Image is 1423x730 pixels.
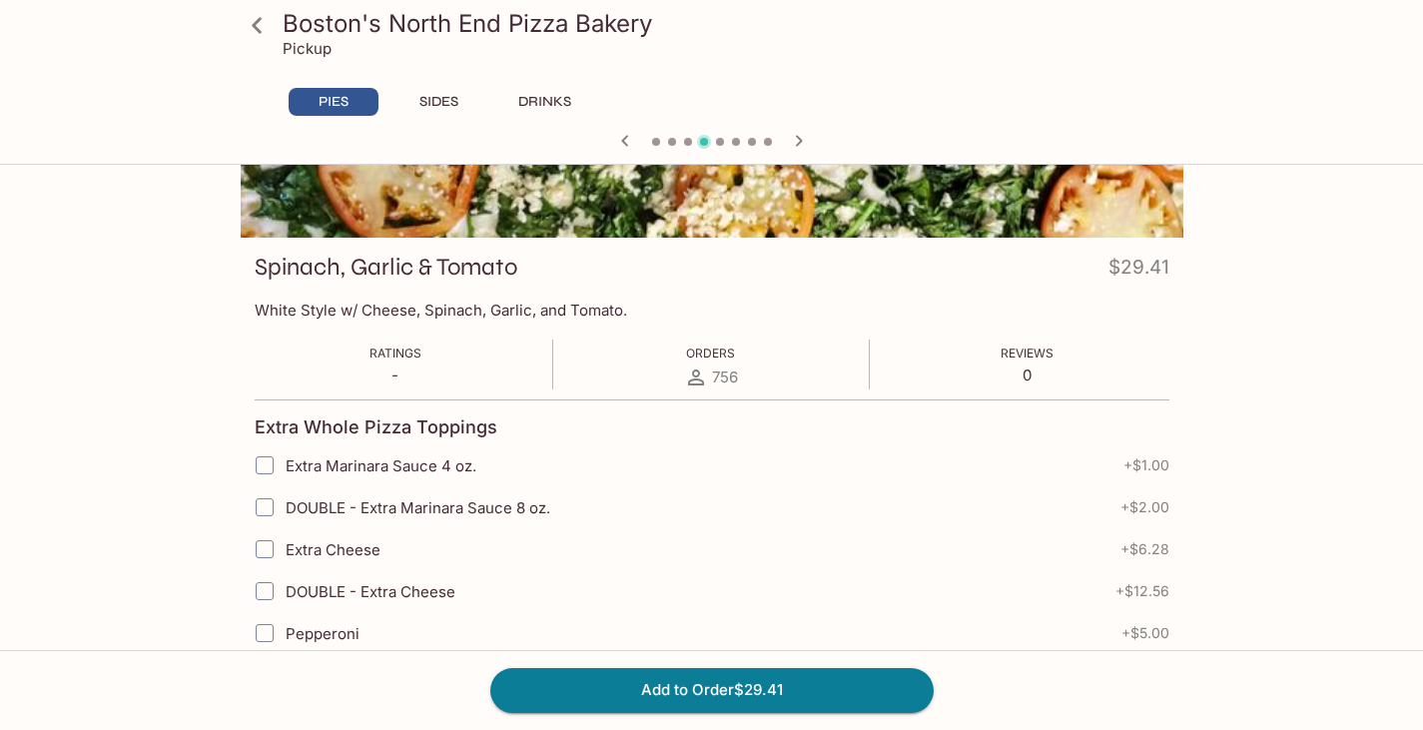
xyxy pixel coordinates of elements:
[1108,252,1169,291] h4: $29.41
[286,582,455,601] span: DOUBLE - Extra Cheese
[255,416,497,438] h4: Extra Whole Pizza Toppings
[394,88,484,116] button: SIDES
[1115,583,1169,599] span: + $12.56
[255,301,1169,320] p: White Style w/ Cheese, Spinach, Garlic, and Tomato.
[1120,541,1169,557] span: + $6.28
[286,624,359,643] span: Pepperoni
[286,498,550,517] span: DOUBLE - Extra Marinara Sauce 8 oz.
[490,668,934,712] button: Add to Order$29.41
[1120,499,1169,515] span: + $2.00
[1001,365,1054,384] p: 0
[1121,625,1169,641] span: + $5.00
[1123,457,1169,473] span: + $1.00
[500,88,590,116] button: DRINKS
[255,252,517,283] h3: Spinach, Garlic & Tomato
[286,540,380,559] span: Extra Cheese
[369,346,421,361] span: Ratings
[283,8,1175,39] h3: Boston's North End Pizza Bakery
[369,365,421,384] p: -
[286,456,476,475] span: Extra Marinara Sauce 4 oz.
[712,367,738,386] span: 756
[686,346,735,361] span: Orders
[289,88,378,116] button: PIES
[283,39,332,58] p: Pickup
[1001,346,1054,361] span: Reviews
